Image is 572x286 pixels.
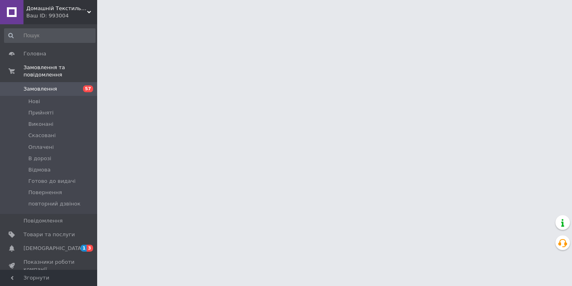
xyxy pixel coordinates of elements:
span: Домашній Текстиль Надобраніч [26,5,87,12]
span: Виконані [28,121,53,128]
span: Нові [28,98,40,105]
span: [DEMOGRAPHIC_DATA] [23,245,83,252]
span: Товари та послуги [23,231,75,238]
span: Прийняті [28,109,53,117]
span: Готово до видачі [28,178,76,185]
span: Відмова [28,166,51,174]
span: Повідомлення [23,217,63,225]
span: Оплачені [28,144,54,151]
div: Ваш ID: 993004 [26,12,97,19]
input: Пошук [4,28,96,43]
span: Замовлення [23,85,57,93]
span: В дорозі [28,155,51,162]
span: Головна [23,50,46,57]
span: Замовлення та повідомлення [23,64,97,78]
span: Показники роботи компанії [23,258,75,273]
span: Повернення [28,189,62,196]
span: Скасовані [28,132,56,139]
span: повторний дзвінок [28,200,81,208]
span: 3 [87,245,93,252]
span: 1 [81,245,87,252]
span: 57 [83,85,93,92]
